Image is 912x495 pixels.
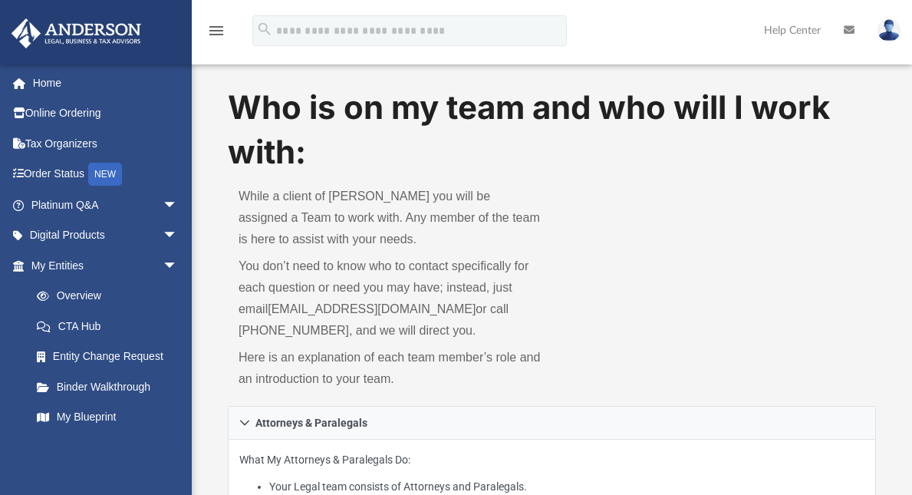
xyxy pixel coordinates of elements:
[207,21,226,40] i: menu
[163,250,193,282] span: arrow_drop_down
[11,190,201,220] a: Platinum Q&Aarrow_drop_down
[11,98,201,129] a: Online Ordering
[88,163,122,186] div: NEW
[163,220,193,252] span: arrow_drop_down
[877,19,900,41] img: User Pic
[21,342,201,372] a: Entity Change Request
[21,402,193,433] a: My Blueprint
[7,18,146,48] img: Anderson Advisors Platinum Portal
[11,159,201,190] a: Order StatusNEW
[255,417,367,428] span: Attorneys & Paralegals
[163,190,193,221] span: arrow_drop_down
[256,21,273,38] i: search
[228,406,876,440] a: Attorneys & Paralegals
[11,220,201,251] a: Digital Productsarrow_drop_down
[239,347,542,390] p: Here is an explanation of each team member’s role and an introduction to your team.
[11,128,201,159] a: Tax Organizers
[207,29,226,40] a: menu
[11,250,201,281] a: My Entitiesarrow_drop_down
[228,85,876,176] h1: Who is on my team and who will I work with:
[11,68,201,98] a: Home
[268,302,476,315] a: [EMAIL_ADDRESS][DOMAIN_NAME]
[21,281,201,312] a: Overview
[239,256,542,342] p: You don’t need to know who to contact specifically for each question or need you may have; instea...
[21,371,201,402] a: Binder Walkthrough
[239,186,542,250] p: While a client of [PERSON_NAME] you will be assigned a Team to work with. Any member of the team ...
[21,432,201,463] a: Tax Due Dates
[21,311,201,342] a: CTA Hub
